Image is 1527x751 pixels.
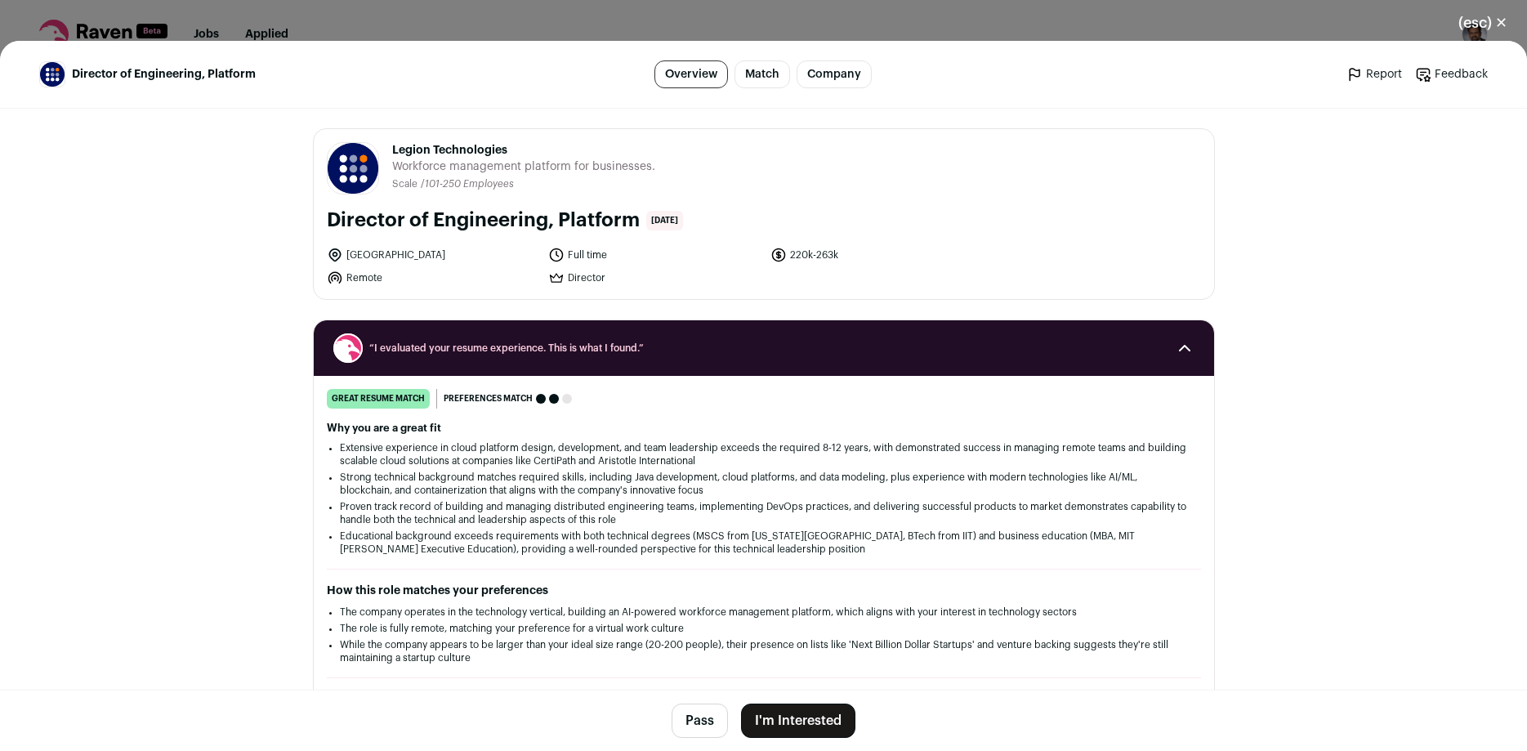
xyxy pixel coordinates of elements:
h1: Director of Engineering, Platform [327,208,640,234]
li: / [421,178,514,190]
li: [GEOGRAPHIC_DATA] [327,247,539,263]
span: [DATE] [646,211,683,230]
img: 5cb5f1113a7815563632ab66d08b57bf49caf1f70ea2b0ab155244608590980d.jpg [40,62,65,87]
img: 5cb5f1113a7815563632ab66d08b57bf49caf1f70ea2b0ab155244608590980d.jpg [328,143,378,194]
button: I'm Interested [741,704,855,738]
li: Full time [548,247,761,263]
div: great resume match [327,389,430,409]
h2: Why you are a great fit [327,422,1201,435]
span: Workforce management platform for businesses. [392,159,655,175]
li: Educational background exceeds requirements with both technical degrees (MSCS from [US_STATE][GEO... [340,530,1188,556]
li: Extensive experience in cloud platform design, development, and team leadership exceeds the requi... [340,441,1188,467]
li: Scale [392,178,421,190]
li: Strong technical background matches required skills, including Java development, cloud platforms,... [340,471,1188,497]
li: Director [548,270,761,286]
a: Report [1346,66,1402,83]
button: Pass [672,704,728,738]
a: Feedback [1415,66,1488,83]
span: Director of Engineering, Platform [72,66,256,83]
a: Company [797,60,872,88]
li: Proven track record of building and managing distributed engineering teams, implementing DevOps p... [340,500,1188,526]
li: Remote [327,270,539,286]
li: The role is fully remote, matching your preference for a virtual work culture [340,622,1188,635]
h2: How this role matches your preferences [327,583,1201,599]
a: Match [734,60,790,88]
li: While the company appears to be larger than your ideal size range (20-200 people), their presence... [340,638,1188,664]
span: 101-250 Employees [425,179,514,189]
span: “I evaluated your resume experience. This is what I found.” [369,342,1159,355]
li: The company operates in the technology vertical, building an AI-powered workforce management plat... [340,606,1188,619]
span: Legion Technologies [392,142,655,159]
a: Overview [654,60,728,88]
li: 220k-263k [770,247,983,263]
span: Preferences match [444,391,533,407]
button: Close modal [1439,5,1527,41]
